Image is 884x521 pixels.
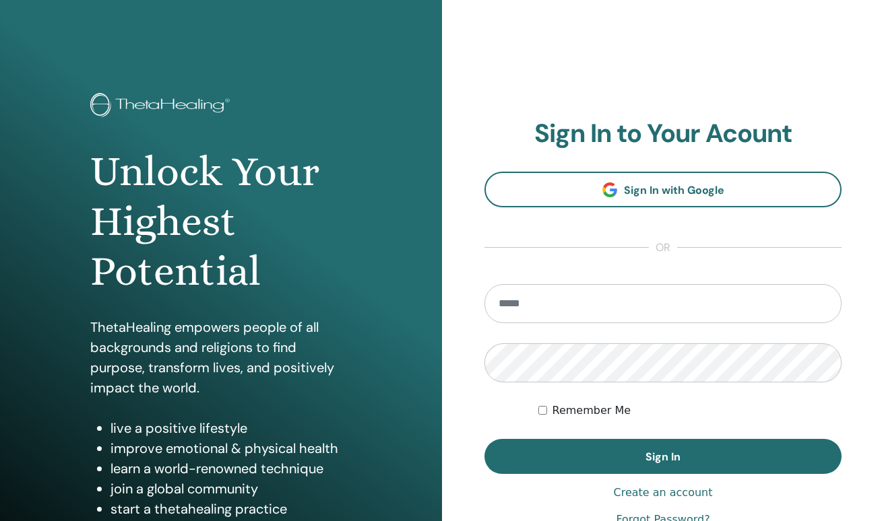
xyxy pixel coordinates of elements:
[90,317,351,398] p: ThetaHealing empowers people of all backgrounds and religions to find purpose, transform lives, a...
[110,499,351,519] li: start a thetahealing practice
[552,403,631,419] label: Remember Me
[110,479,351,499] li: join a global community
[624,183,724,197] span: Sign In with Google
[613,485,712,501] a: Create an account
[110,418,351,438] li: live a positive lifestyle
[538,403,842,419] div: Keep me authenticated indefinitely or until I manually logout
[484,118,842,149] h2: Sign In to Your Acount
[484,439,842,474] button: Sign In
[484,172,842,207] a: Sign In with Google
[90,147,351,297] h1: Unlock Your Highest Potential
[110,438,351,458] li: improve emotional & physical health
[649,240,677,256] span: or
[645,450,681,464] span: Sign In
[110,458,351,479] li: learn a world-renowned technique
